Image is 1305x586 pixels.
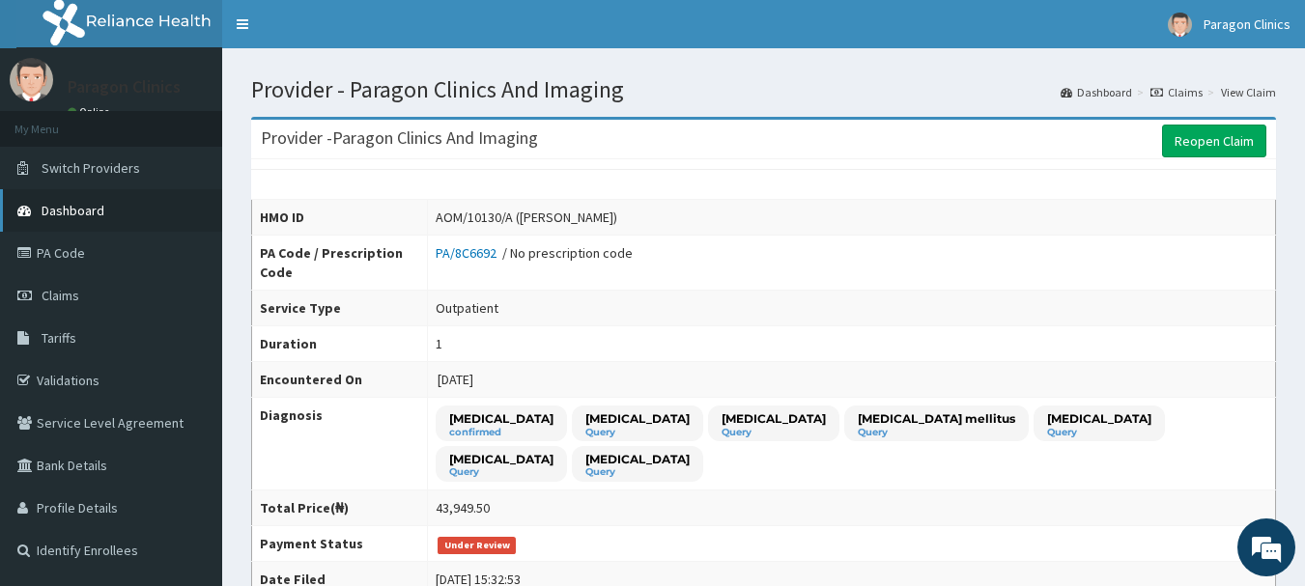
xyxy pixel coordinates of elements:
div: Minimize live chat window [317,10,363,56]
p: Paragon Clinics [68,78,181,96]
a: Dashboard [1061,84,1132,100]
span: Tariffs [42,329,76,347]
th: Encountered On [252,362,428,398]
th: Diagnosis [252,398,428,490]
div: / No prescription code [436,243,633,263]
small: Query [585,428,690,437]
p: [MEDICAL_DATA] [585,410,690,427]
p: [MEDICAL_DATA] [585,451,690,467]
small: Query [1047,428,1151,437]
div: AOM/10130/A ([PERSON_NAME]) [436,208,617,227]
p: [MEDICAL_DATA] mellitus [858,410,1015,427]
small: Query [858,428,1015,437]
small: confirmed [449,428,553,437]
img: User Image [10,58,53,101]
h1: Provider - Paragon Clinics And Imaging [251,77,1276,102]
th: Payment Status [252,526,428,562]
a: View Claim [1221,84,1276,100]
a: Reopen Claim [1162,125,1266,157]
small: Query [722,428,826,437]
span: Claims [42,287,79,304]
a: Online [68,105,114,119]
h3: Provider - Paragon Clinics And Imaging [261,129,538,147]
th: HMO ID [252,200,428,236]
div: Outpatient [436,298,498,318]
a: PA/8C6692 [436,244,502,262]
div: 1 [436,334,442,353]
p: [MEDICAL_DATA] [449,451,553,467]
div: Chat with us now [100,108,325,133]
th: Duration [252,326,428,362]
p: [MEDICAL_DATA] [449,410,553,427]
small: Query [449,467,553,477]
th: Service Type [252,291,428,326]
span: Paragon Clinics [1204,15,1291,33]
div: 43,949.50 [436,498,490,517]
span: Under Review [438,537,516,554]
a: Claims [1150,84,1203,100]
span: Dashboard [42,202,104,219]
img: d_794563401_company_1708531726252_794563401 [36,97,78,145]
span: We're online! [112,172,267,367]
span: Switch Providers [42,159,140,177]
p: [MEDICAL_DATA] [1047,410,1151,427]
textarea: Type your message and hit 'Enter' [10,385,368,453]
img: User Image [1168,13,1192,37]
th: PA Code / Prescription Code [252,236,428,291]
p: [MEDICAL_DATA] [722,410,826,427]
span: [DATE] [438,371,473,388]
small: Query [585,467,690,477]
th: Total Price(₦) [252,490,428,526]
